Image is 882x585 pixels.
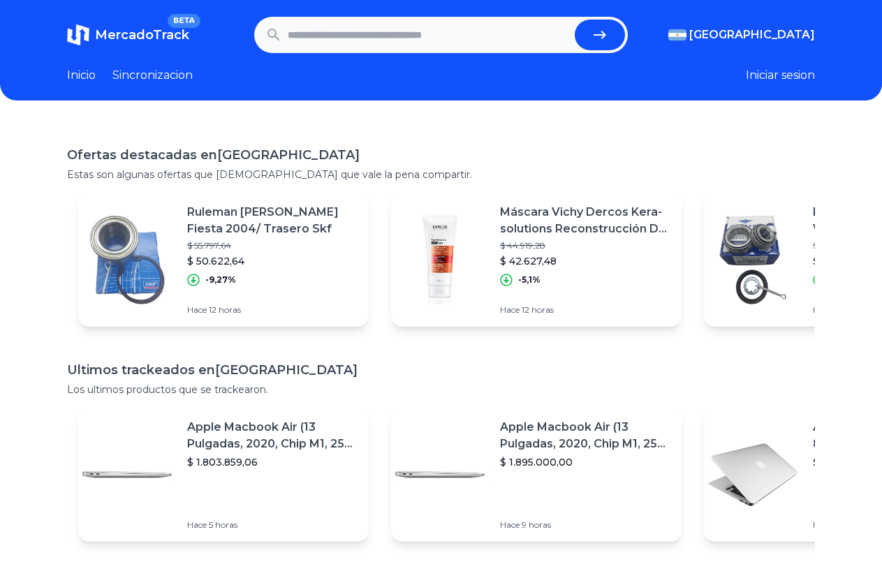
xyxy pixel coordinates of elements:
[746,67,815,84] button: Iniciar sesion
[187,240,358,251] p: $ 55.797,64
[704,211,802,309] img: Featured image
[205,274,236,286] p: -9,27%
[391,426,489,524] img: Featured image
[187,304,358,316] p: Hace 12 horas
[500,240,670,251] p: $ 44.919,28
[500,304,670,316] p: Hace 12 horas
[668,27,815,43] button: [GEOGRAPHIC_DATA]
[67,360,815,380] h1: Ultimos trackeados en [GEOGRAPHIC_DATA]
[518,274,541,286] p: -5,1%
[500,254,670,268] p: $ 42.627,48
[500,455,670,469] p: $ 1.895.000,00
[500,519,670,531] p: Hace 9 horas
[67,168,815,182] p: Estas son algunas ofertas que [DEMOGRAPHIC_DATA] que vale la pena compartir.
[78,426,176,524] img: Featured image
[95,27,189,43] span: MercadoTrack
[689,27,815,43] span: [GEOGRAPHIC_DATA]
[67,24,89,46] img: MercadoTrack
[187,204,358,237] p: Ruleman [PERSON_NAME] Fiesta 2004/ Trasero Skf
[704,426,802,524] img: Featured image
[168,14,200,28] span: BETA
[500,204,670,237] p: Máscara Vichy Dercos Kera-solutions Reconstrucción De 200ml 200g
[112,67,193,84] a: Sincronizacion
[187,419,358,452] p: Apple Macbook Air (13 Pulgadas, 2020, Chip M1, 256 Gb De Ssd, 8 Gb De Ram) - Plata
[187,455,358,469] p: $ 1.803.859,06
[391,211,489,309] img: Featured image
[67,383,815,397] p: Los ultimos productos que se trackearon.
[67,24,189,46] a: MercadoTrackBETA
[500,419,670,452] p: Apple Macbook Air (13 Pulgadas, 2020, Chip M1, 256 Gb De Ssd, 8 Gb De Ram) - Plata
[78,193,369,327] a: Featured imageRuleman [PERSON_NAME] Fiesta 2004/ Trasero Skf$ 55.797,64$ 50.622,64-9,27%Hace 12 h...
[187,519,358,531] p: Hace 5 horas
[391,408,682,542] a: Featured imageApple Macbook Air (13 Pulgadas, 2020, Chip M1, 256 Gb De Ssd, 8 Gb De Ram) - Plata$...
[78,408,369,542] a: Featured imageApple Macbook Air (13 Pulgadas, 2020, Chip M1, 256 Gb De Ssd, 8 Gb De Ram) - Plata$...
[67,67,96,84] a: Inicio
[668,29,686,40] img: Argentina
[391,193,682,327] a: Featured imageMáscara Vichy Dercos Kera-solutions Reconstrucción De 200ml 200g$ 44.919,28$ 42.627...
[78,211,176,309] img: Featured image
[187,254,358,268] p: $ 50.622,64
[67,145,815,165] h1: Ofertas destacadas en [GEOGRAPHIC_DATA]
